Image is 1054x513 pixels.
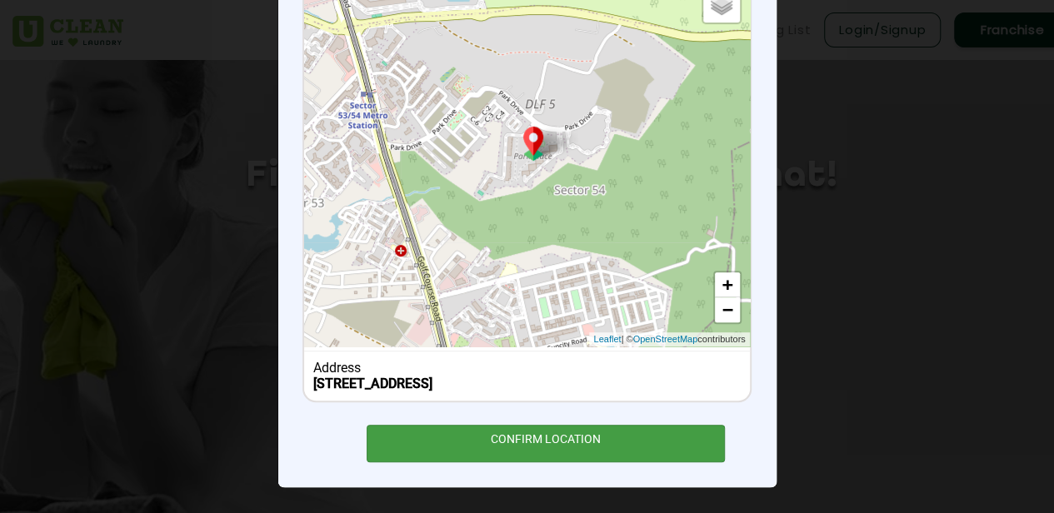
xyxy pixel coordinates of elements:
a: Zoom out [715,297,740,322]
div: Address [313,360,741,376]
a: Zoom in [715,272,740,297]
b: [STREET_ADDRESS] [313,376,432,391]
a: OpenStreetMap [632,332,697,346]
div: CONFIRM LOCATION [367,425,726,462]
div: | © contributors [589,332,749,346]
a: Leaflet [593,332,621,346]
